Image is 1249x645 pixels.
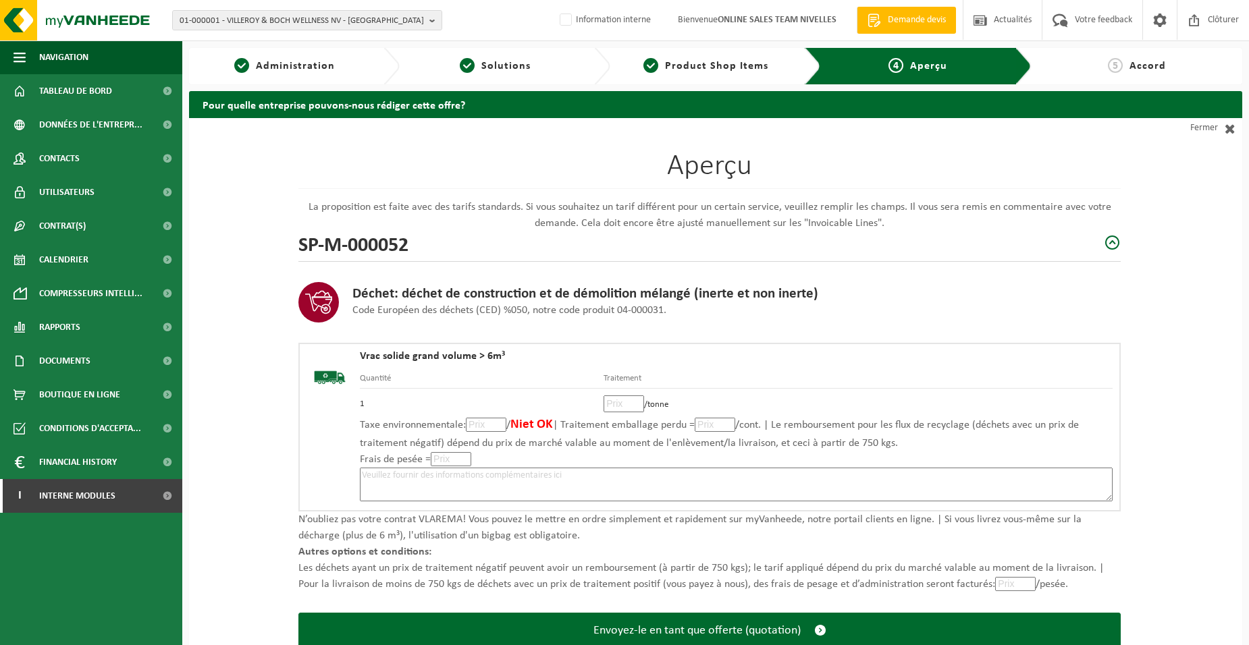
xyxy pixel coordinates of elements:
[196,58,373,74] a: 1Administration
[557,10,651,30] label: Information interne
[360,372,604,389] th: Quantité
[510,418,553,431] span: Niet OK
[39,209,86,243] span: Contrat(s)
[298,199,1121,231] p: La proposition est faite avec des tarifs standards. Si vous souhaitez un tarif différent pour un ...
[406,58,583,74] a: 2Solutions
[39,378,120,412] span: Boutique en ligne
[298,560,1121,592] p: Les déchets ayant un prix de traitement négatif peuvent avoir un remboursement (à partir de 750 k...
[831,58,1005,74] a: 4Aperçu
[180,11,424,31] span: 01-000001 - VILLEROY & BOCH WELLNESS NV - [GEOGRAPHIC_DATA]
[307,351,353,404] img: BL-SO-LV.png
[431,452,471,466] input: Prix
[665,61,768,72] span: Product Shop Items
[1038,58,1235,74] a: 5Accord
[888,58,903,73] span: 4
[172,10,442,30] button: 01-000001 - VILLEROY & BOCH WELLNESS NV - [GEOGRAPHIC_DATA]
[643,58,658,73] span: 3
[234,58,249,73] span: 1
[617,58,794,74] a: 3Product Shop Items
[39,277,142,310] span: Compresseurs intelli...
[360,351,1113,362] h4: Vrac solide grand volume > 6m³
[39,142,80,175] span: Contacts
[884,13,949,27] span: Demande devis
[352,302,818,318] p: Code Européen des déchets (CED) %050, notre code produit 04-000031.
[1108,58,1123,73] span: 5
[39,310,80,344] span: Rapports
[39,40,88,74] span: Navigation
[256,61,335,72] span: Administration
[39,74,112,108] span: Tableau de bord
[910,61,947,72] span: Aperçu
[298,152,1121,189] h1: Aperçu
[39,412,141,445] span: Conditions d'accepta...
[857,7,956,34] a: Demande devis
[718,15,836,25] strong: ONLINE SALES TEAM NIVELLES
[39,175,95,209] span: Utilisateurs
[1130,61,1166,72] span: Accord
[39,243,88,277] span: Calendrier
[481,61,531,72] span: Solutions
[39,108,142,142] span: Données de l'entrepr...
[298,511,1121,544] p: N’oubliez pas votre contrat VLAREMA! Vous pouvez le mettre en ordre simplement et rapidement sur ...
[604,372,1113,389] th: Traitement
[39,479,115,513] span: Interne modules
[695,418,735,432] input: Prix
[14,479,26,513] span: I
[604,389,1113,416] td: /tonne
[360,389,604,416] td: 1
[352,286,818,302] h3: Déchet: déchet de construction et de démolition mélangé (inerte et non inerte)
[466,418,506,432] input: Prix
[189,91,1242,117] h2: Pour quelle entreprise pouvons-nous rédiger cette offre?
[298,544,1121,560] p: Autres options et conditions:
[360,451,1113,468] p: Frais de pesée =
[995,577,1036,591] input: Prix
[1121,118,1242,138] a: Fermer
[593,623,801,638] span: Envoyez-le en tant que offerte (quotation)
[604,395,644,412] input: Prix
[39,445,117,479] span: Financial History
[460,58,475,73] span: 2
[298,231,408,254] h2: SP-M-000052
[39,344,90,378] span: Documents
[360,416,1113,451] p: Taxe environnementale: / | Traitement emballage perdu = /cont. | Le remboursement pour les flux d...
